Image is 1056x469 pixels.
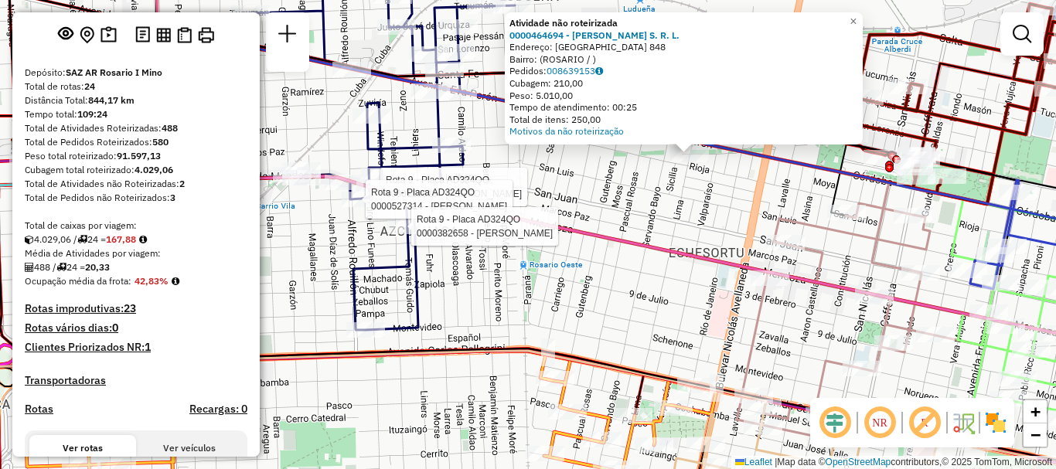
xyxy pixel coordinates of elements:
[25,235,34,244] i: Cubagem total roteirizado
[25,107,247,121] div: Tempo total:
[25,93,247,107] div: Distância Total:
[56,263,66,272] i: Total de rotas
[1030,425,1041,444] span: −
[189,403,247,416] h4: Recargas: 0
[509,114,858,126] div: Total de itens: 250,00
[861,404,898,441] span: Ocultar NR
[25,341,247,354] h4: Clientes Priorizados NR:
[775,457,777,467] span: |
[25,321,247,335] h4: Rotas vários dias:
[139,235,147,244] i: Meta Caixas/viagem: 266,08 Diferença: -98,20
[97,23,120,47] button: Painel de Sugestão
[106,233,136,245] strong: 167,88
[25,66,247,80] div: Depósito:
[547,65,603,76] a: 008639153
[25,121,247,135] div: Total de Atividades Roteirizadas:
[1024,400,1047,423] a: Zoom in
[25,219,247,233] div: Total de caixas por viagem:
[509,90,858,102] div: Peso: 5.010,00
[10,135,30,155] img: SAZ AR Rosario I Mino
[117,150,161,161] strong: 91.597,13
[135,275,169,287] strong: 42,83%
[29,435,136,461] button: Ver rotas
[179,178,185,189] strong: 2
[25,233,247,246] div: 4.029,06 / 24 =
[509,17,618,29] strong: Atividade não roteirizada
[816,404,853,441] span: Ocultar deslocamento
[272,19,303,53] a: Nova sessão e pesquisa
[731,456,1056,469] div: Map data © contributors,© 2025 TomTom, Microsoft
[25,177,247,191] div: Total de Atividades não Roteirizadas:
[77,108,107,120] strong: 109:24
[172,277,179,286] em: Média calculada utilizando a maior ocupação (%Peso ou %Cubagem) de cada rota da sessão. Rotas cro...
[136,435,243,461] button: Ver veículos
[25,374,247,387] h4: Transportadoras
[509,101,858,114] div: Tempo de atendimento: 00:25
[25,149,247,163] div: Peso total roteirizado:
[135,164,173,175] strong: 4.029,06
[55,22,77,47] button: Exibir sessão original
[25,163,247,177] div: Cubagem total roteirizado:
[951,410,976,435] img: Fluxo de ruas
[509,29,680,41] a: 0000464694 - [PERSON_NAME] S. R. L.
[85,261,110,273] strong: 20,33
[509,41,858,53] div: Endereço: [GEOGRAPHIC_DATA] 848
[509,77,858,90] div: Cubagem: 210,00
[25,135,247,149] div: Total de Pedidos Roteirizados:
[25,80,247,93] div: Total de rotas:
[850,15,857,28] span: ×
[77,23,97,47] button: Centralizar mapa no depósito ou ponto de apoio
[195,24,217,46] button: Imprimir Rotas
[84,80,95,92] strong: 24
[983,410,1008,435] img: Exibir/Ocultar setores
[25,275,131,287] span: Ocupação média da frota:
[509,53,858,66] div: Bairro: (ROSARIO / )
[509,125,624,137] a: Motivos da não roteirização
[25,263,34,272] i: Total de Atividades
[25,191,247,205] div: Total de Pedidos não Roteirizados:
[670,147,709,162] div: Atividade não roteirizada - Lacancha S. R. L.
[25,246,247,260] div: Média de Atividades por viagem:
[844,12,863,31] a: Close popup
[25,403,53,416] a: Rotas
[152,136,169,148] strong: 580
[112,321,118,335] strong: 0
[1007,19,1037,49] a: Exibir filtros
[25,302,247,315] h4: Rotas improdutivas:
[174,24,195,46] button: Visualizar Romaneio
[735,457,772,467] a: Leaflet
[170,192,175,203] strong: 3
[1030,402,1041,421] span: +
[66,66,162,78] strong: SAZ AR Rosario I Mino
[509,65,858,77] div: Pedidos:
[595,66,603,76] i: Observações
[162,122,178,134] strong: 488
[145,340,151,354] strong: 1
[1024,423,1047,447] a: Zoom out
[88,94,135,106] strong: 844,17 km
[25,260,247,274] div: 488 / 24 =
[132,23,153,47] button: Logs desbloquear sessão
[124,301,136,315] strong: 23
[906,404,943,441] span: Exibir rótulo
[77,235,87,244] i: Total de rotas
[826,457,891,467] a: OpenStreetMap
[153,24,174,45] button: Visualizar relatório de Roteirização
